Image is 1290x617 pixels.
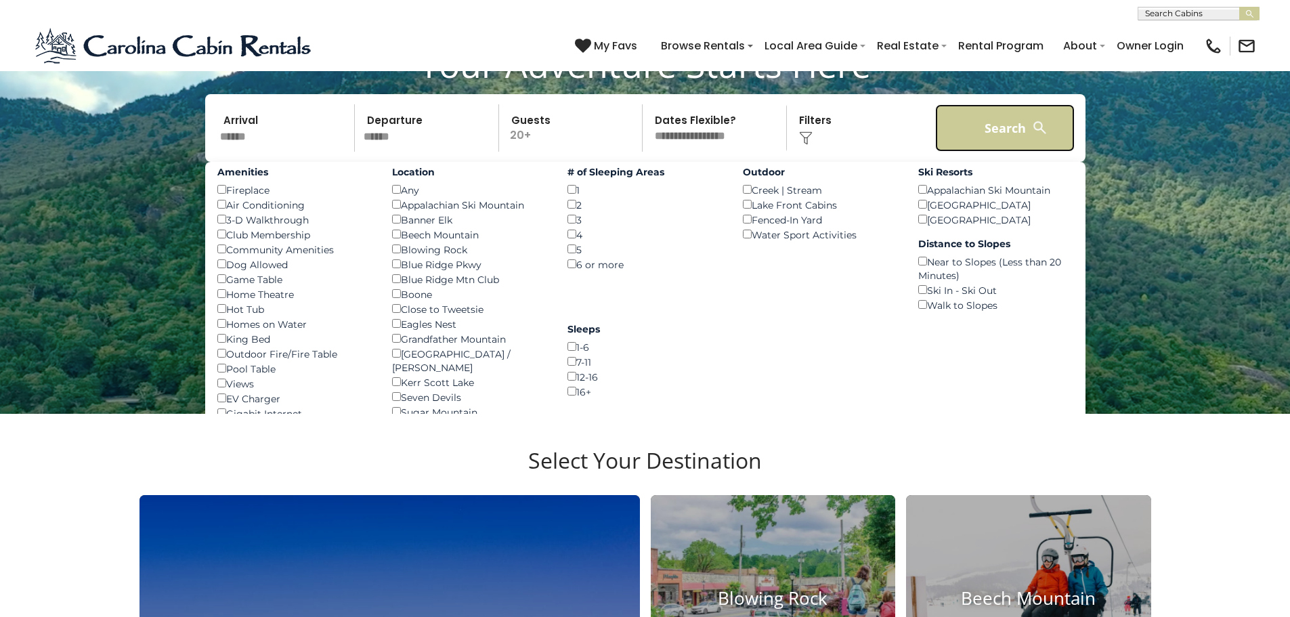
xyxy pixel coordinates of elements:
div: Blue Ridge Mtn Club [392,272,547,286]
label: Amenities [217,165,372,179]
div: Game Table [217,272,372,286]
img: Blue-2.png [34,26,315,66]
div: Gigabit Internet [217,406,372,421]
label: Sleeps [567,322,723,336]
div: Lake Front Cabins [743,197,898,212]
div: Eagles Nest [392,316,547,331]
div: Hot Tub [217,301,372,316]
div: 1 [567,182,723,197]
div: 12-16 [567,369,723,384]
div: Seven Devils [392,389,547,404]
a: Owner Login [1110,34,1190,58]
label: # of Sleeping Areas [567,165,723,179]
div: Creek | Stream [743,182,898,197]
div: King Bed [217,331,372,346]
div: Appalachian Ski Mountain [918,182,1073,197]
div: Fireplace [217,182,372,197]
div: Beech Mountain [392,227,547,242]
a: Local Area Guide [758,34,864,58]
p: 20+ [503,104,643,152]
div: Club Membership [217,227,372,242]
a: Browse Rentals [654,34,752,58]
div: Fenced-In Yard [743,212,898,227]
div: Walk to Slopes [918,297,1073,312]
div: Grandfather Mountain [392,331,547,346]
div: [GEOGRAPHIC_DATA] [918,197,1073,212]
div: Any [392,182,547,197]
div: Appalachian Ski Mountain [392,197,547,212]
div: Dog Allowed [217,257,372,272]
div: Pool Table [217,361,372,376]
div: Sugar Mountain [392,404,547,419]
a: Real Estate [870,34,945,58]
label: Outdoor [743,165,898,179]
div: 1-6 [567,339,723,354]
div: Ski In - Ski Out [918,282,1073,297]
div: Boone [392,286,547,301]
h4: Beech Mountain [906,589,1151,610]
div: 5 [567,242,723,257]
h1: Your Adventure Starts Here [10,43,1280,85]
a: About [1056,34,1104,58]
div: [GEOGRAPHIC_DATA] [918,212,1073,227]
div: 7-11 [567,354,723,369]
div: [GEOGRAPHIC_DATA] / [PERSON_NAME] [392,346,547,375]
div: 3 [567,212,723,227]
label: Distance to Slopes [918,237,1073,251]
div: Air Conditioning [217,197,372,212]
div: Water Sport Activities [743,227,898,242]
h3: Select Your Destination [137,448,1153,495]
div: Kerr Scott Lake [392,375,547,389]
div: Views [217,376,372,391]
label: Ski Resorts [918,165,1073,179]
div: Banner Elk [392,212,547,227]
label: Location [392,165,547,179]
div: 6 or more [567,257,723,272]
div: Near to Slopes (Less than 20 Minutes) [918,254,1073,282]
div: Close to Tweetsie [392,301,547,316]
img: phone-regular-black.png [1204,37,1223,56]
div: Homes on Water [217,316,372,331]
a: My Favs [575,37,641,55]
div: 16+ [567,384,723,399]
div: EV Charger [217,391,372,406]
img: mail-regular-black.png [1237,37,1256,56]
div: 2 [567,197,723,212]
div: 4 [567,227,723,242]
h4: Blowing Rock [651,589,896,610]
img: filter--v1.png [799,131,813,145]
button: Search [935,104,1075,152]
div: 3-D Walkthrough [217,212,372,227]
div: Outdoor Fire/Fire Table [217,346,372,361]
img: search-regular-white.png [1031,119,1048,136]
div: Community Amenities [217,242,372,257]
span: My Favs [594,37,637,54]
a: Rental Program [951,34,1050,58]
div: Blue Ridge Pkwy [392,257,547,272]
div: Home Theatre [217,286,372,301]
div: Blowing Rock [392,242,547,257]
